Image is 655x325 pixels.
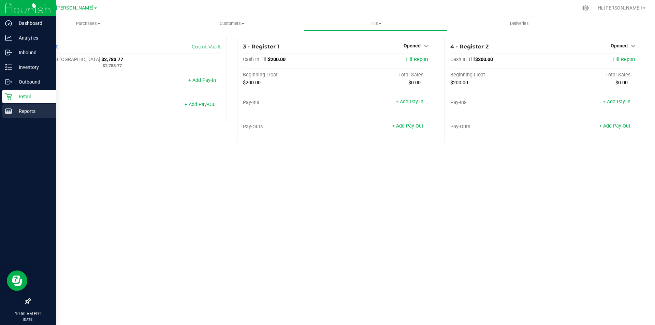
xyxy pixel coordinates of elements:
[396,99,423,105] a: + Add Pay-In
[243,124,336,130] div: Pay-Outs
[243,43,279,50] span: 3 - Register 1
[598,5,642,11] span: Hi, [PERSON_NAME]!
[3,317,53,322] p: [DATE]
[611,43,628,48] span: Opened
[599,123,630,129] a: + Add Pay-Out
[581,5,590,11] div: Manage settings
[160,16,304,31] a: Customers
[405,57,428,62] a: Till Report
[36,78,129,84] div: Pay-Ins
[16,20,160,27] span: Purchases
[12,78,53,86] p: Outbound
[12,48,53,57] p: Inbound
[5,20,12,27] inline-svg: Dashboard
[392,123,423,129] a: + Add Pay-Out
[475,57,493,62] span: $200.00
[243,57,268,62] span: Cash In Till
[501,20,538,27] span: Deliveries
[12,34,53,42] p: Analytics
[16,16,160,31] a: Purchases
[450,72,543,78] div: Beginning Float
[5,93,12,100] inline-svg: Retail
[188,77,216,83] a: + Add Pay-In
[5,64,12,71] inline-svg: Inventory
[268,57,286,62] span: $200.00
[615,80,628,86] span: $0.00
[192,44,221,50] a: Count Vault
[5,49,12,56] inline-svg: Inbound
[7,270,27,291] iframe: Resource center
[36,102,129,108] div: Pay-Outs
[450,80,468,86] span: $200.00
[43,5,93,11] span: GA4 - [PERSON_NAME]
[304,16,447,31] a: Tills
[12,107,53,115] p: Reports
[12,19,53,27] p: Dashboard
[404,43,421,48] span: Opened
[450,57,475,62] span: Cash In Till
[101,57,123,62] span: $2,783.77
[450,124,543,130] div: Pay-Outs
[450,43,489,50] span: 4 - Register 2
[336,72,428,78] div: Total Sales
[12,92,53,101] p: Retail
[36,57,101,62] span: Cash In [GEOGRAPHIC_DATA]:
[5,108,12,115] inline-svg: Reports
[185,102,216,107] a: + Add Pay-Out
[304,20,447,27] span: Tills
[3,311,53,317] p: 10:50 AM EDT
[12,63,53,71] p: Inventory
[5,78,12,85] inline-svg: Outbound
[243,80,261,86] span: $200.00
[243,72,336,78] div: Beginning Float
[603,99,630,105] a: + Add Pay-In
[450,100,543,106] div: Pay-Ins
[5,34,12,41] inline-svg: Analytics
[448,16,591,31] a: Deliveries
[160,20,303,27] span: Customers
[408,80,421,86] span: $0.00
[612,57,636,62] a: Till Report
[103,63,122,68] span: $2,783.77
[243,100,336,106] div: Pay-Ins
[543,72,636,78] div: Total Sales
